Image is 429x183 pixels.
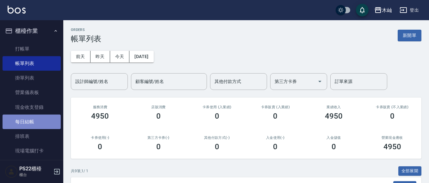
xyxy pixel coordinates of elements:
[3,115,61,129] a: 每日結帳
[372,4,395,17] button: 木屾
[383,142,401,151] h3: 4950
[325,112,343,121] h3: 4950
[370,105,414,109] h2: 卡券販賣 (不入業績)
[3,144,61,158] a: 現場電腦打卡
[397,4,421,16] button: 登出
[3,71,61,85] a: 掛單列表
[71,51,90,62] button: 前天
[71,168,88,174] p: 共 9 筆, 1 / 1
[195,136,239,140] h2: 其他付款方式(-)
[78,105,122,109] h3: 服務消費
[312,136,356,140] h2: 入金儲值
[19,172,52,178] p: 櫃台
[382,6,392,14] div: 木屾
[3,85,61,100] a: 營業儀表板
[90,51,110,62] button: 昨天
[156,112,161,121] h3: 0
[19,166,52,172] h5: PS22櫃檯
[98,142,102,151] h3: 0
[137,105,180,109] h2: 店販消費
[215,142,219,151] h3: 0
[398,32,421,38] a: 新開單
[71,34,101,43] h3: 帳單列表
[129,51,153,62] button: [DATE]
[3,23,61,39] button: 櫃檯作業
[312,105,356,109] h2: 業績收入
[215,112,219,121] h3: 0
[3,100,61,115] a: 現金收支登錄
[315,76,325,86] button: Open
[3,129,61,144] a: 排班表
[398,30,421,41] button: 新開單
[71,28,101,32] h2: ORDERS
[273,142,277,151] h3: 0
[8,6,26,14] img: Logo
[332,142,336,151] h3: 0
[3,56,61,71] a: 帳單列表
[390,112,395,121] h3: 0
[356,4,369,16] button: save
[273,112,277,121] h3: 0
[5,165,18,178] img: Person
[91,112,109,121] h3: 4950
[398,166,422,176] button: 全部展開
[254,136,297,140] h2: 入金使用(-)
[195,105,239,109] h2: 卡券使用 (入業績)
[78,136,122,140] h2: 卡券使用(-)
[3,42,61,56] a: 打帳單
[137,136,180,140] h2: 第三方卡券(-)
[156,142,161,151] h3: 0
[110,51,130,62] button: 今天
[254,105,297,109] h2: 卡券販賣 (入業績)
[370,136,414,140] h2: 營業現金應收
